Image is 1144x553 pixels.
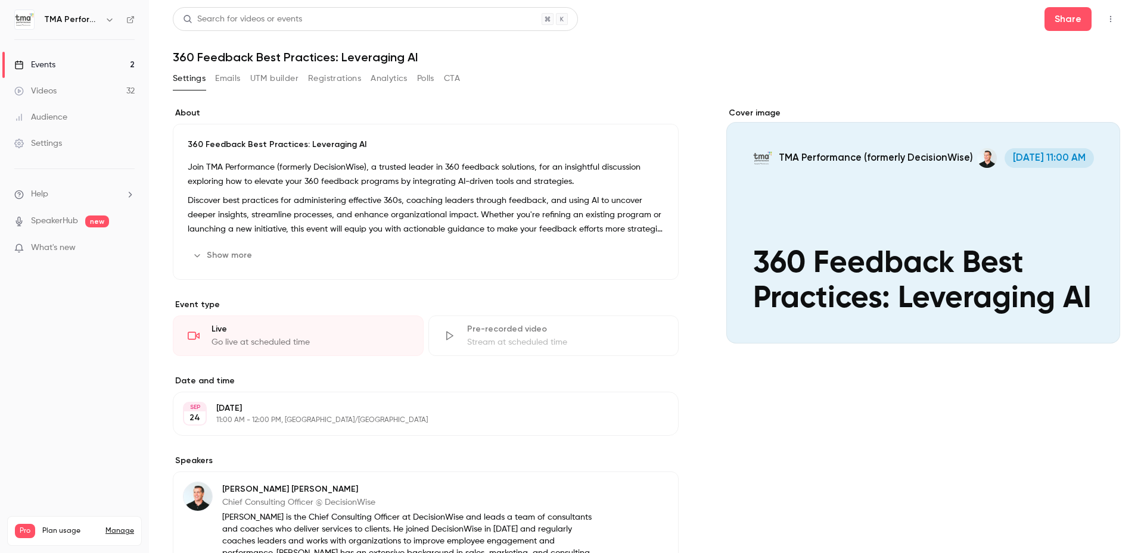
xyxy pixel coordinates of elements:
[428,315,679,356] div: Pre-recorded videoStream at scheduled time
[188,246,259,265] button: Show more
[222,496,601,508] p: Chief Consulting Officer @ DecisionWise
[308,69,361,88] button: Registrations
[14,138,62,149] div: Settings
[31,188,48,201] span: Help
[371,69,408,88] button: Analytics
[250,69,299,88] button: UTM builder
[15,10,34,29] img: TMA Performance (formerly DecisionWise)
[183,13,302,26] div: Search for videos or events
[184,403,206,411] div: SEP
[173,315,424,356] div: LiveGo live at scheduled time
[14,188,135,201] li: help-dropdown-opener
[417,69,434,88] button: Polls
[1044,7,1092,31] button: Share
[85,215,109,227] span: new
[173,455,679,467] label: Speakers
[222,483,601,495] p: [PERSON_NAME] [PERSON_NAME]
[44,14,100,26] h6: TMA Performance (formerly DecisionWise)
[173,107,679,119] label: About
[173,50,1120,64] h1: 360 Feedback Best Practices: Leveraging AI
[105,526,134,536] a: Manage
[173,375,679,387] label: Date and time
[173,69,206,88] button: Settings
[173,299,679,311] p: Event type
[14,59,55,71] div: Events
[467,336,664,348] div: Stream at scheduled time
[212,323,409,335] div: Live
[726,107,1120,119] label: Cover image
[14,85,57,97] div: Videos
[188,160,664,189] p: Join TMA Performance (formerly DecisionWise), a trusted leader in 360 feedback solutions, for an ...
[188,193,664,236] p: Discover best practices for administering effective 360s, coaching leaders through feedback, and ...
[188,139,664,151] p: 360 Feedback Best Practices: Leveraging AI
[467,323,664,335] div: Pre-recorded video
[212,336,409,348] div: Go live at scheduled time
[216,402,615,414] p: [DATE]
[15,524,35,538] span: Pro
[444,69,460,88] button: CTA
[216,415,615,425] p: 11:00 AM - 12:00 PM, [GEOGRAPHIC_DATA]/[GEOGRAPHIC_DATA]
[31,242,76,254] span: What's new
[189,412,200,424] p: 24
[215,69,240,88] button: Emails
[184,482,212,511] img: Charles Rogel
[14,111,67,123] div: Audience
[31,215,78,227] a: SpeakerHub
[42,526,98,536] span: Plan usage
[726,107,1120,343] section: Cover image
